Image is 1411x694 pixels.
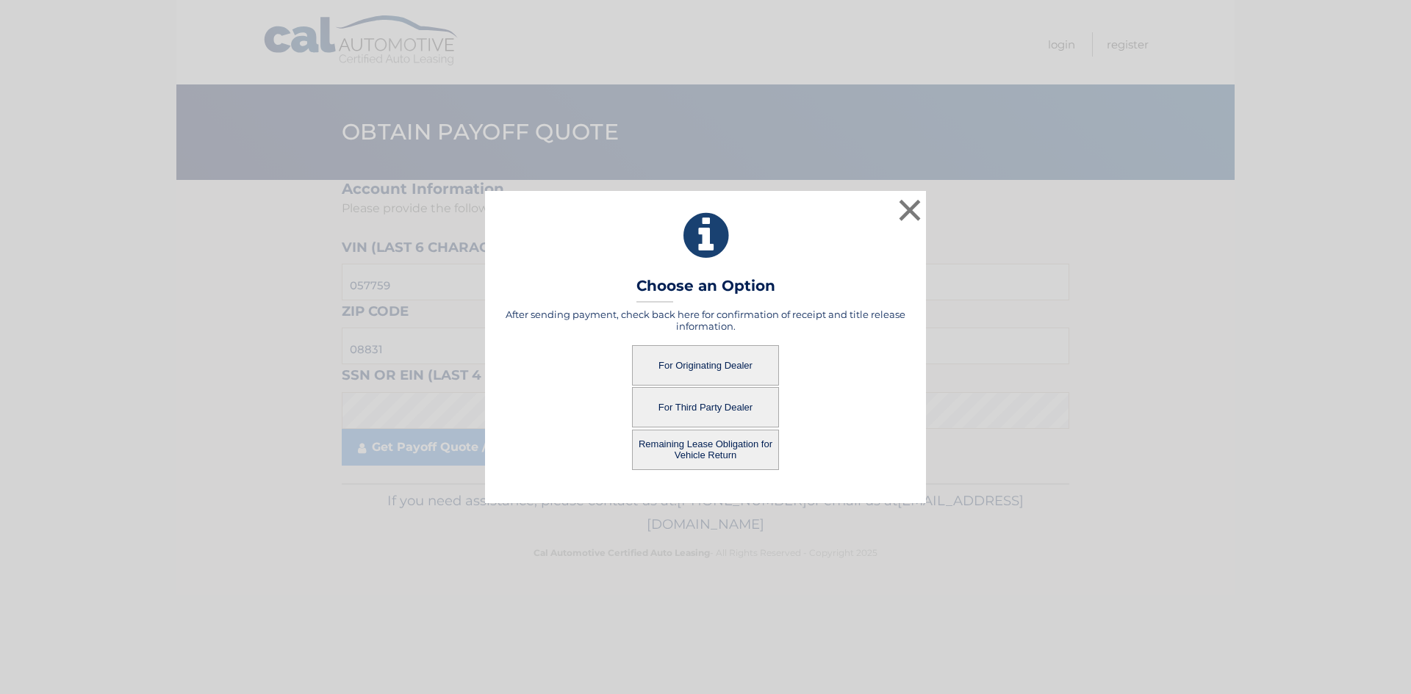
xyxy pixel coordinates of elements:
[636,277,775,303] h3: Choose an Option
[632,387,779,427] button: For Third Party Dealer
[895,195,924,225] button: ×
[632,430,779,470] button: Remaining Lease Obligation for Vehicle Return
[632,345,779,386] button: For Originating Dealer
[503,308,908,332] h5: After sending payment, check back here for confirmation of receipt and title release information.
